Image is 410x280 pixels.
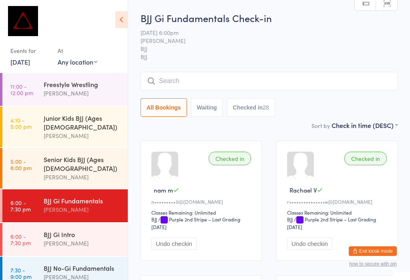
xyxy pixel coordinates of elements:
[349,246,397,256] button: Exit kiosk mode
[349,261,397,267] button: how to secure with pin
[141,11,398,24] h2: BJJ Gi Fundamentals Check-in
[154,186,173,194] span: nam m
[10,199,31,212] time: 6:00 - 7:30 pm
[8,6,38,36] img: Dominance MMA Thomastown
[2,107,128,147] a: 4:10 -5:00 pmJunior Kids BJJ (Ages [DEMOGRAPHIC_DATA])[PERSON_NAME]
[2,73,128,106] a: 11:00 -12:00 pmFreestyle Wrestling[PERSON_NAME]
[287,216,293,223] div: BJJ
[141,72,398,90] input: Search
[289,186,317,194] span: Rachael V
[10,158,32,171] time: 5:00 - 6:00 pm
[10,57,30,66] a: [DATE]
[44,131,121,140] div: [PERSON_NAME]
[151,209,253,216] div: Classes Remaining: Unlimited
[2,189,128,222] a: 6:00 -7:30 pmBJJ Gi Fundamentals[PERSON_NAME]
[44,205,121,214] div: [PERSON_NAME]
[44,89,121,98] div: [PERSON_NAME]
[141,37,385,45] span: [PERSON_NAME]
[287,209,389,216] div: Classes Remaining: Unlimited
[44,264,121,272] div: BJJ No-Gi Fundamentals
[2,223,128,256] a: 6:00 -7:30 pmBJJ Gi Intro[PERSON_NAME]
[10,117,32,130] time: 4:10 - 5:00 pm
[10,44,50,57] div: Events for
[44,80,121,89] div: Freestyle Wrestling
[44,114,121,131] div: Junior Kids BJJ (Ages [DEMOGRAPHIC_DATA])
[332,121,398,130] div: Check in time (DESC)
[151,216,157,223] div: BJJ
[10,233,31,246] time: 6:00 - 7:30 pm
[44,239,121,248] div: [PERSON_NAME]
[151,198,253,205] div: n•••••••••0@[DOMAIN_NAME]
[227,98,275,117] button: Checked in28
[44,196,121,205] div: BJJ Gi Fundamentals
[344,152,387,165] div: Checked in
[141,28,385,37] span: [DATE] 6:00pm
[2,148,128,189] a: 5:00 -6:00 pmSenior Kids BJJ (Ages [DEMOGRAPHIC_DATA])[PERSON_NAME]
[312,122,330,130] label: Sort by
[10,83,33,96] time: 11:00 - 12:00 pm
[209,152,251,165] div: Checked in
[10,267,32,280] time: 7:30 - 9:00 pm
[287,237,332,250] button: Undo checkin
[58,44,97,57] div: At
[141,53,398,61] span: BJJ
[191,98,223,117] button: Waiting
[141,98,187,117] button: All Bookings
[151,237,197,250] button: Undo checkin
[141,45,385,53] span: BJJ
[44,230,121,239] div: BJJ Gi Intro
[44,172,121,182] div: [PERSON_NAME]
[44,155,121,172] div: Senior Kids BJJ (Ages [DEMOGRAPHIC_DATA])
[58,57,97,66] div: Any location
[287,216,376,230] span: / Purple 2nd Stripe – Last Grading [DATE]
[287,198,389,205] div: r•••••••••••••••e@[DOMAIN_NAME]
[151,216,240,230] span: / Purple 2nd Stripe – Last Grading [DATE]
[263,104,269,111] div: 28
